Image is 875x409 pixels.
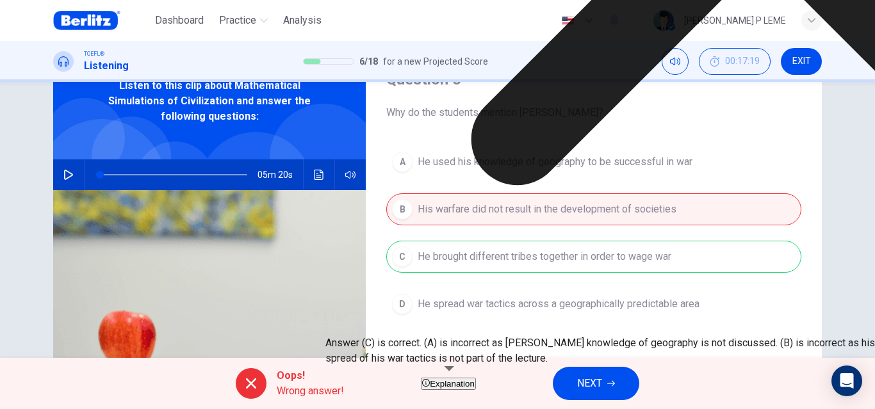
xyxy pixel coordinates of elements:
[309,159,329,190] button: Click to see the audio transcription
[95,78,324,124] span: Listen to this clip about Mathematical Simulations of Civilization and answer the following quest...
[155,13,204,28] span: Dashboard
[577,374,602,392] span: NEXT
[53,8,120,33] img: Berlitz Brasil logo
[277,368,344,383] span: Oops!
[258,159,303,190] span: 05m 20s
[277,383,344,399] span: Wrong answer!
[283,13,322,28] span: Analysis
[219,13,256,28] span: Practice
[84,58,129,74] h1: Listening
[84,49,104,58] span: TOEFL®
[430,379,475,389] span: Explanation
[831,365,862,396] div: Open Intercom Messenger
